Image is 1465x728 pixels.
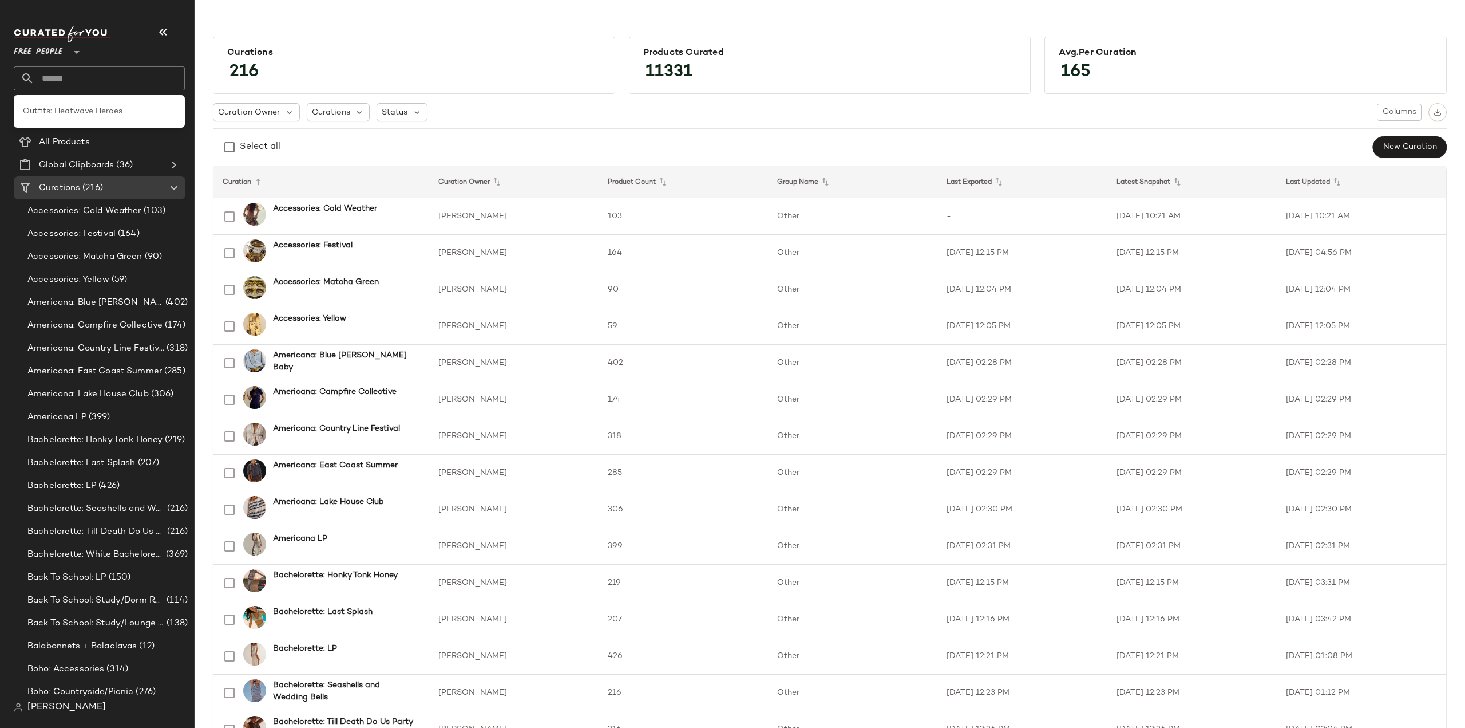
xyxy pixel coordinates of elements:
[599,528,768,565] td: 399
[1050,52,1102,93] span: 165
[768,418,937,455] td: Other
[768,601,937,638] td: Other
[937,528,1107,565] td: [DATE] 02:31 PM
[27,479,96,493] span: Bachelorette: LP
[1107,528,1277,565] td: [DATE] 02:31 PM
[39,159,114,172] span: Global Clipboards
[164,548,188,561] span: (369)
[634,52,704,93] span: 11331
[1277,455,1446,491] td: [DATE] 02:29 PM
[1107,601,1277,638] td: [DATE] 12:16 PM
[273,569,398,581] b: Bachelorette: Honky Tonk Honey
[27,525,165,538] span: Bachelorette: Till Death Do Us Party
[768,528,937,565] td: Other
[39,136,90,149] span: All Products
[27,296,163,309] span: Americana: Blue [PERSON_NAME] Baby
[1107,235,1277,271] td: [DATE] 12:15 PM
[429,565,599,601] td: [PERSON_NAME]
[1277,271,1446,308] td: [DATE] 12:04 PM
[1107,308,1277,345] td: [DATE] 12:05 PM
[1277,198,1446,235] td: [DATE] 10:21 AM
[243,606,266,629] img: 93711570_030_d
[429,235,599,271] td: [PERSON_NAME]
[599,198,768,235] td: 103
[273,606,373,618] b: Bachelorette: Last Splash
[137,640,155,653] span: (12)
[240,140,280,154] div: Select all
[937,455,1107,491] td: [DATE] 02:29 PM
[218,107,280,119] span: Curation Owner
[429,491,599,528] td: [PERSON_NAME]
[1277,491,1446,528] td: [DATE] 02:30 PM
[27,250,142,263] span: Accessories: Matcha Green
[273,349,415,373] b: Americana: Blue [PERSON_NAME] Baby
[1277,166,1446,198] th: Last Updated
[429,528,599,565] td: [PERSON_NAME]
[243,496,266,519] img: 83674770_024_a
[768,166,937,198] th: Group Name
[27,640,137,653] span: Balabonnets + Balaclavas
[1107,675,1277,711] td: [DATE] 12:23 PM
[27,227,116,241] span: Accessories: Festival
[109,273,128,286] span: (59)
[162,365,185,378] span: (285)
[243,533,266,556] img: 96147558_049_g
[114,159,133,172] span: (36)
[312,107,350,119] span: Curations
[163,319,185,332] span: (174)
[937,638,1107,675] td: [DATE] 12:21 PM
[768,491,937,528] td: Other
[1277,601,1446,638] td: [DATE] 03:42 PM
[768,198,937,235] td: Other
[27,548,164,561] span: Bachelorette: White Bachelorette Outfits
[429,198,599,235] td: [PERSON_NAME]
[243,643,266,666] img: 93451920_211_a
[1107,198,1277,235] td: [DATE] 10:21 AM
[429,418,599,455] td: [PERSON_NAME]
[1107,166,1277,198] th: Latest Snapshot
[106,571,131,584] span: (150)
[142,250,163,263] span: (90)
[768,455,937,491] td: Other
[768,308,937,345] td: Other
[768,638,937,675] td: Other
[768,675,937,711] td: Other
[218,52,270,93] span: 216
[27,571,106,584] span: Back To School: LP
[429,675,599,711] td: [PERSON_NAME]
[27,434,163,447] span: Bachelorette: Honky Tonk Honey
[273,239,353,251] b: Accessories: Festival
[136,457,160,470] span: (207)
[937,675,1107,711] td: [DATE] 12:23 PM
[937,601,1107,638] td: [DATE] 12:16 PM
[429,345,599,381] td: [PERSON_NAME]
[382,107,407,119] span: Status
[599,601,768,638] td: 207
[599,308,768,345] td: 59
[14,703,23,712] img: svg%3e
[163,434,185,447] span: (219)
[273,313,346,325] b: Accessories: Yellow
[768,345,937,381] td: Other
[1107,271,1277,308] td: [DATE] 12:04 PM
[273,533,327,545] b: Americana LP
[937,565,1107,601] td: [DATE] 12:15 PM
[599,271,768,308] td: 90
[27,701,106,714] span: [PERSON_NAME]
[599,455,768,491] td: 285
[937,198,1107,235] td: -
[429,381,599,418] td: [PERSON_NAME]
[429,638,599,675] td: [PERSON_NAME]
[273,496,384,508] b: Americana: Lake House Club
[164,342,188,355] span: (318)
[599,638,768,675] td: 426
[429,455,599,491] td: [PERSON_NAME]
[273,643,337,655] b: Bachelorette: LP
[1277,418,1446,455] td: [DATE] 02:29 PM
[429,601,599,638] td: [PERSON_NAME]
[599,345,768,381] td: 402
[27,204,141,218] span: Accessories: Cold Weather
[1059,48,1432,58] div: Avg.per Curation
[937,166,1107,198] th: Last Exported
[39,182,80,195] span: Curations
